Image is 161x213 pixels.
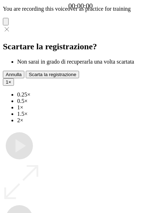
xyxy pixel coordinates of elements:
li: 1× [17,104,158,111]
li: 0.5× [17,98,158,104]
a: 00:00:00 [68,2,93,10]
li: Non sarai in grado di recuperarla una volta scartata [17,59,158,65]
p: You are recording this voiceover as practice for training [3,6,158,12]
li: 0.25× [17,91,158,98]
li: 1.5× [17,111,158,117]
li: 2× [17,117,158,124]
button: Annulla [3,71,24,78]
button: Scarta la registrazione [26,71,79,78]
span: 1 [6,79,8,85]
button: 1× [3,78,14,86]
h2: Scartare la registrazione? [3,42,158,51]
